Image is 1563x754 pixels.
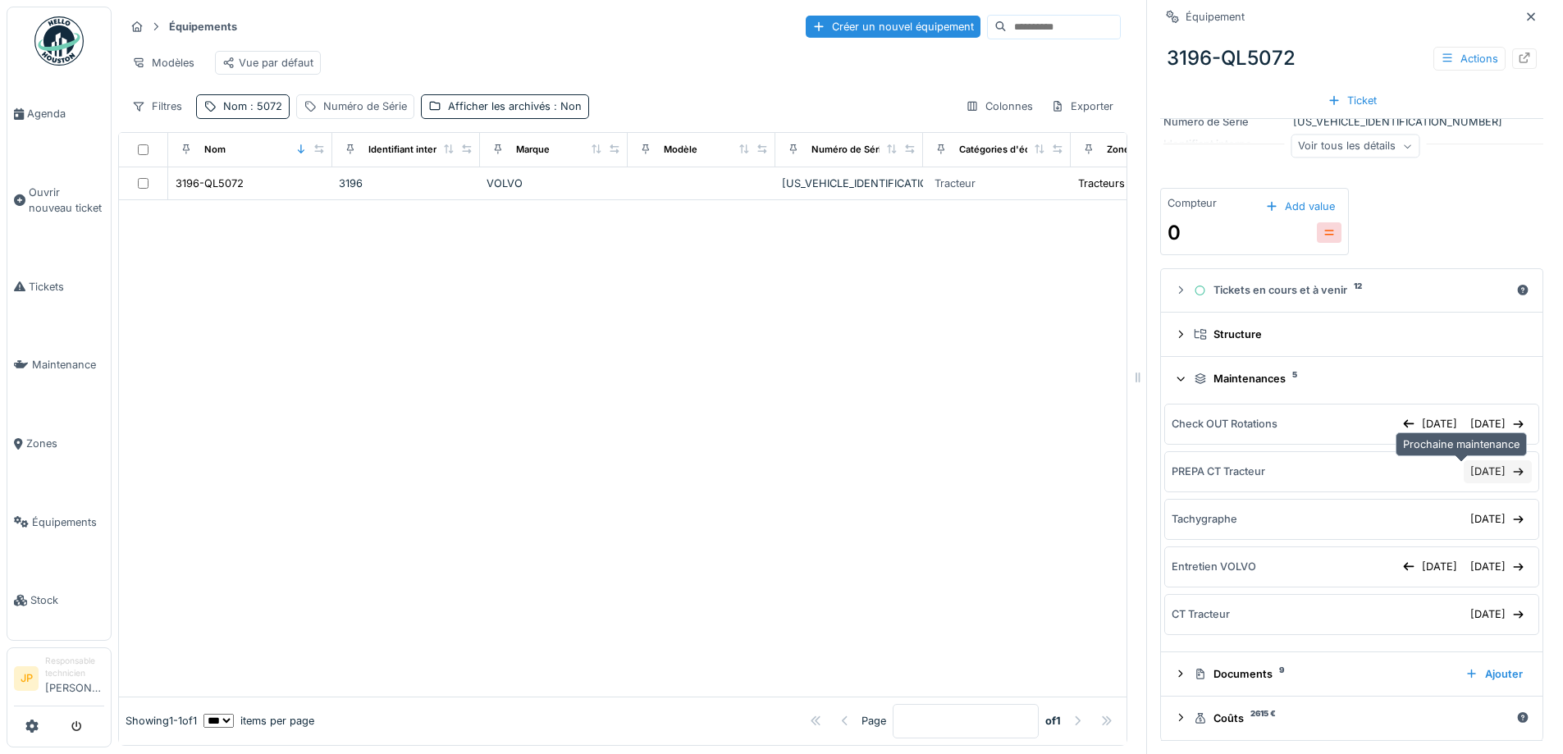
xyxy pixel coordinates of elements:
[7,561,111,640] a: Stock
[247,100,282,112] span: : 5072
[1168,218,1194,248] div: 0
[34,16,84,66] img: Badge_color-CXgf-gQk.svg
[1172,606,1230,622] div: CT Tracteur
[1172,416,1277,432] div: Check OUT Rotations
[45,655,104,680] div: Responsable technicien
[323,98,407,114] div: Numéro de Série
[487,176,621,191] div: VOLVO
[1259,195,1341,217] div: Add value
[7,248,111,327] a: Tickets
[1172,464,1265,479] div: PREPA CT Tracteur
[32,357,104,372] span: Maintenance
[1433,47,1506,71] div: Actions
[1172,511,1237,527] div: Tachygraphe
[7,326,111,404] a: Maintenance
[1464,603,1532,625] div: [DATE]
[1107,143,1130,157] div: Zone
[1168,659,1536,689] summary: Documents9Ajouter
[1078,176,1146,191] div: Tracteurs PLL
[204,143,226,157] div: Nom
[1396,413,1464,435] div: [DATE]
[959,143,1073,157] div: Catégories d'équipement
[782,176,916,191] div: [US_VEHICLE_IDENTIFICATION_NUMBER]
[935,176,976,191] div: Tracteur
[176,176,244,191] div: 3196-QL5072
[203,713,314,729] div: items per page
[45,655,104,702] li: [PERSON_NAME]
[7,483,111,562] a: Équipements
[7,404,111,483] a: Zones
[30,592,104,608] span: Stock
[1464,555,1532,578] div: [DATE]
[664,143,697,157] div: Modèle
[14,655,104,706] a: JP Responsable technicien[PERSON_NAME]
[29,279,104,295] span: Tickets
[339,176,473,191] div: 3196
[861,713,886,729] div: Page
[1044,94,1121,118] div: Exporter
[1168,276,1536,306] summary: Tickets en cours et à venir12
[811,143,887,157] div: Numéro de Série
[1194,371,1523,386] div: Maintenances
[551,100,582,112] span: : Non
[1464,508,1532,530] div: [DATE]
[368,143,448,157] div: Identifiant interne
[1168,319,1536,350] summary: Structure
[125,51,202,75] div: Modèles
[1396,432,1527,456] div: Prochaine maintenance
[958,94,1040,118] div: Colonnes
[1464,460,1532,482] div: [DATE]
[1321,89,1383,112] div: Ticket
[27,106,104,121] span: Agenda
[1194,327,1523,342] div: Structure
[223,98,282,114] div: Nom
[1168,195,1217,211] div: Compteur
[1160,37,1543,80] div: 3196-QL5072
[1459,663,1529,685] div: Ajouter
[1396,555,1464,578] div: [DATE]
[7,75,111,153] a: Agenda
[1291,135,1419,158] div: Voir tous les détails
[1168,703,1536,733] summary: Coûts2615 €
[14,666,39,691] li: JP
[126,713,197,729] div: Showing 1 - 1 of 1
[1464,413,1532,435] div: [DATE]
[26,436,104,451] span: Zones
[29,185,104,216] span: Ouvrir nouveau ticket
[1194,711,1510,726] div: Coûts
[1163,114,1540,130] div: [US_VEHICLE_IDENTIFICATION_NUMBER]
[1194,666,1452,682] div: Documents
[7,153,111,248] a: Ouvrir nouveau ticket
[1172,559,1256,574] div: Entretien VOLVO
[806,16,980,38] div: Créer un nouvel équipement
[1194,282,1510,298] div: Tickets en cours et à venir
[1163,114,1287,130] div: Numéro de Série
[1168,363,1536,394] summary: Maintenances5
[162,19,244,34] strong: Équipements
[1186,9,1245,25] div: Équipement
[448,98,582,114] div: Afficher les archivés
[125,94,190,118] div: Filtres
[222,55,313,71] div: Vue par défaut
[516,143,550,157] div: Marque
[32,514,104,530] span: Équipements
[1045,713,1061,729] strong: of 1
